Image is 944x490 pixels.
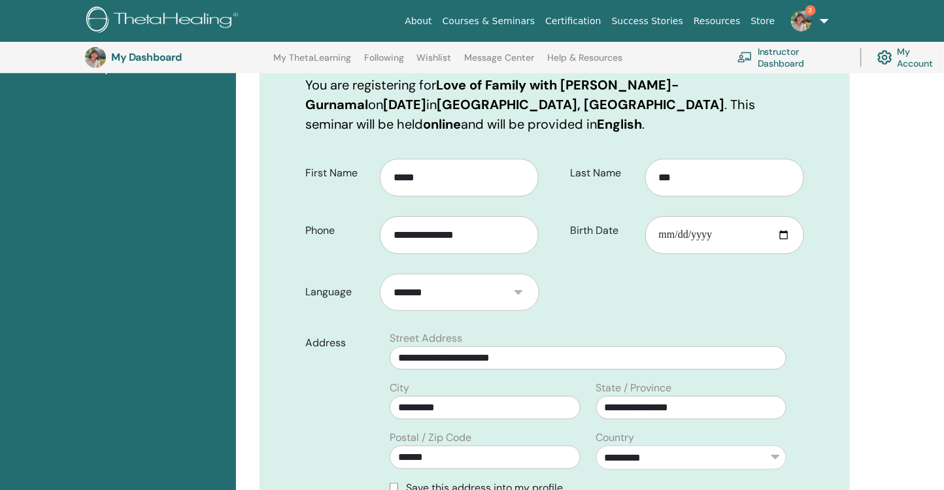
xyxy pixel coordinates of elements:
[423,116,461,133] b: online
[390,430,471,446] label: Postal / Zip Code
[561,161,645,186] label: Last Name
[596,380,672,396] label: State / Province
[399,9,437,33] a: About
[295,161,380,186] label: First Name
[390,331,462,346] label: Street Address
[390,380,409,396] label: City
[547,52,622,73] a: Help & Resources
[437,96,724,113] b: [GEOGRAPHIC_DATA], [GEOGRAPHIC_DATA]
[383,96,426,113] b: [DATE]
[305,75,804,134] p: You are registering for on in . This seminar will be held and will be provided in .
[737,43,845,72] a: Instructor Dashboard
[561,218,645,243] label: Birth Date
[597,116,642,133] b: English
[877,47,892,69] img: cog.svg
[791,10,812,31] img: default.jpg
[273,52,351,73] a: My ThetaLearning
[85,47,106,68] img: default.jpg
[737,52,752,63] img: chalkboard-teacher.svg
[111,51,242,63] h3: My Dashboard
[295,280,380,304] label: Language
[86,7,243,36] img: logo.png
[805,5,816,16] span: 3
[364,52,404,73] a: Following
[295,331,382,355] label: Address
[540,9,606,33] a: Certification
[746,9,781,33] a: Store
[295,218,380,243] label: Phone
[596,430,635,446] label: Country
[607,9,688,33] a: Success Stories
[464,52,534,73] a: Message Center
[417,52,452,73] a: Wishlist
[305,76,679,113] b: Love of Family with [PERSON_NAME]-Gurnamal
[437,9,541,33] a: Courses & Seminars
[688,9,746,33] a: Resources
